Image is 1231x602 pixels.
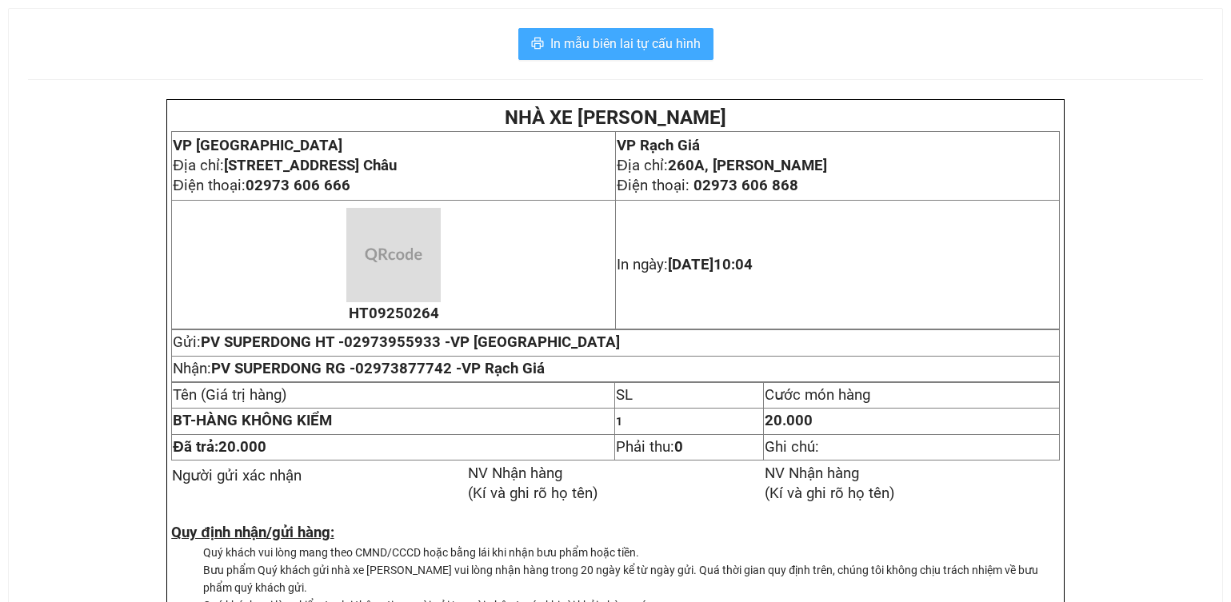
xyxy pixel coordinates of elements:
[203,561,1060,596] li: Bưu phẩm Quý khách gửi nhà xe [PERSON_NAME] vui lòng nhận hàng trong 20 ngày kể từ ngày gửi. Quá ...
[349,305,439,322] span: HT09250264
[693,177,798,194] span: 02973 606 868
[344,333,620,351] span: 02973955933 -
[172,467,302,484] span: Người gửi xác nhận
[173,360,545,377] span: Nhận:
[765,438,819,456] span: Ghi chú:
[616,438,683,456] span: Phải thu:
[713,256,753,273] span: 10:04
[173,438,266,456] span: Đã trả:
[668,256,753,273] span: [DATE]
[765,484,894,502] span: (Kí và ghi rõ họ tên)
[246,177,350,194] span: 02973 606 666
[450,333,620,351] span: VP [GEOGRAPHIC_DATA]
[173,386,286,404] span: Tên (Giá trị hàng)
[218,438,266,456] span: 20.000
[173,412,196,429] span: -
[668,157,827,174] strong: 260A, [PERSON_NAME]
[173,412,190,429] span: BT
[346,208,441,302] img: qr-code
[173,412,332,429] strong: HÀNG KHÔNG KIỂM
[765,412,813,429] span: 20.000
[674,438,683,456] strong: 0
[173,177,350,194] span: Điện thoại:
[173,333,620,351] span: Gửi:
[224,157,397,174] strong: [STREET_ADDRESS] Châu
[617,177,797,194] span: Điện thoại:
[550,34,701,54] span: In mẫu biên lai tự cấu hình
[468,464,562,482] span: NV Nhận hàng
[616,386,633,404] span: SL
[171,524,334,541] strong: Quy định nhận/gửi hàng:
[211,360,545,377] span: PV SUPERDONG RG -
[203,544,1060,561] li: Quý khách vui lòng mang theo CMND/CCCD hoặc bằng lái khi nhận bưu phẩm hoặc tiền.
[617,157,826,174] span: Địa chỉ:
[201,333,620,351] span: PV SUPERDONG HT -
[616,415,622,428] span: 1
[355,360,545,377] span: 02973877742 -
[617,256,753,273] span: In ngày:
[173,157,396,174] span: Địa chỉ:
[617,137,700,154] span: VP Rạch Giá
[462,360,545,377] span: VP Rạch Giá
[505,106,726,129] strong: NHÀ XE [PERSON_NAME]
[173,137,342,154] span: VP [GEOGRAPHIC_DATA]
[518,28,713,60] button: printerIn mẫu biên lai tự cấu hình
[468,484,598,502] span: (Kí và ghi rõ họ tên)
[765,464,859,482] span: NV Nhận hàng
[531,37,544,52] span: printer
[765,386,870,404] span: Cước món hàng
